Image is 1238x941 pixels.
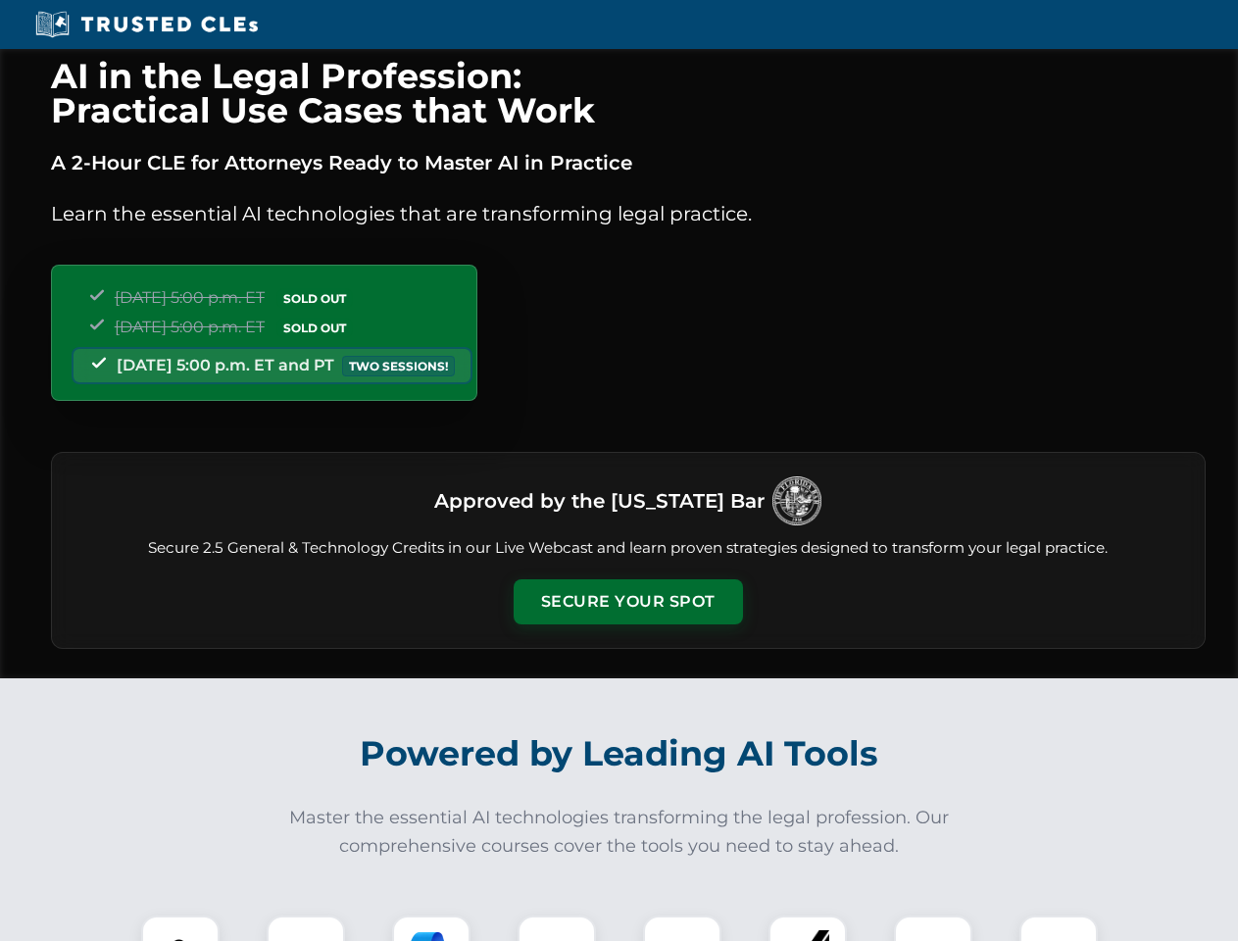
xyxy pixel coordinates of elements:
span: [DATE] 5:00 p.m. ET [115,288,265,307]
p: Learn the essential AI technologies that are transforming legal practice. [51,198,1206,229]
h1: AI in the Legal Profession: Practical Use Cases that Work [51,59,1206,127]
p: Master the essential AI technologies transforming the legal profession. Our comprehensive courses... [276,804,963,861]
p: A 2-Hour CLE for Attorneys Ready to Master AI in Practice [51,147,1206,178]
img: Trusted CLEs [29,10,264,39]
p: Secure 2.5 General & Technology Credits in our Live Webcast and learn proven strategies designed ... [75,537,1181,560]
span: SOLD OUT [276,288,353,309]
img: Logo [772,476,821,525]
h2: Powered by Leading AI Tools [76,719,1163,788]
span: [DATE] 5:00 p.m. ET [115,318,265,336]
h3: Approved by the [US_STATE] Bar [434,483,765,519]
button: Secure Your Spot [514,579,743,624]
span: SOLD OUT [276,318,353,338]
